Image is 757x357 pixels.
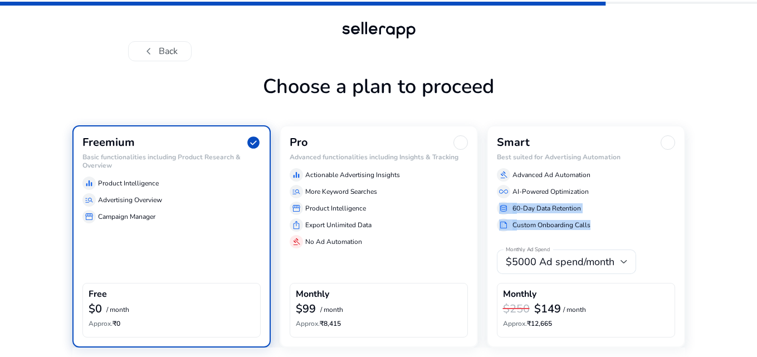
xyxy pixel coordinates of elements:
p: No Ad Automation [305,237,362,247]
h3: $250 [503,302,530,316]
span: Approx. [296,319,320,328]
span: equalizer [85,179,94,188]
p: Advertising Overview [98,195,162,205]
p: / month [563,306,586,314]
p: Custom Onboarding Calls [512,220,590,230]
b: $149 [534,301,561,316]
h6: Basic functionalities including Product Research & Overview [82,153,261,169]
h1: Choose a plan to proceed [72,75,685,125]
p: More Keyword Searches [305,187,377,197]
p: / month [320,306,343,314]
p: Product Intelligence [305,203,366,213]
span: storefront [85,212,94,221]
h6: Best suited for Advertising Automation [497,153,675,161]
span: Approx. [503,319,527,328]
span: Approx. [89,319,113,328]
h4: Monthly [503,289,536,300]
span: gavel [292,237,301,246]
mat-label: Monthly Ad Spend [506,246,550,254]
span: manage_search [85,195,94,204]
span: ios_share [292,221,301,229]
p: Actionable Advertising Insights [305,170,400,180]
p: Product Intelligence [98,178,159,188]
span: storefront [292,204,301,213]
h4: Free [89,289,107,300]
button: chevron_leftBack [128,41,192,61]
p: 60-Day Data Retention [512,203,581,213]
span: chevron_left [142,45,155,58]
span: database [499,204,508,213]
h6: ₹12,665 [503,320,669,327]
h4: Monthly [296,289,329,300]
span: check_circle [246,135,261,150]
h6: ₹8,415 [296,320,462,327]
b: $99 [296,301,316,316]
h6: ₹0 [89,320,255,327]
h3: Smart [497,136,530,149]
span: equalizer [292,170,301,179]
p: Campaign Manager [98,212,155,222]
span: $5000 Ad spend/month [506,255,614,268]
h3: Pro [290,136,308,149]
span: manage_search [292,187,301,196]
p: Advanced Ad Automation [512,170,590,180]
span: all_inclusive [499,187,508,196]
h6: Advanced functionalities including Insights & Tracking [290,153,468,161]
span: summarize [499,221,508,229]
p: AI-Powered Optimization [512,187,589,197]
b: $0 [89,301,102,316]
span: gavel [499,170,508,179]
h3: Freemium [82,136,135,149]
p: / month [106,306,129,314]
p: Export Unlimited Data [305,220,372,230]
